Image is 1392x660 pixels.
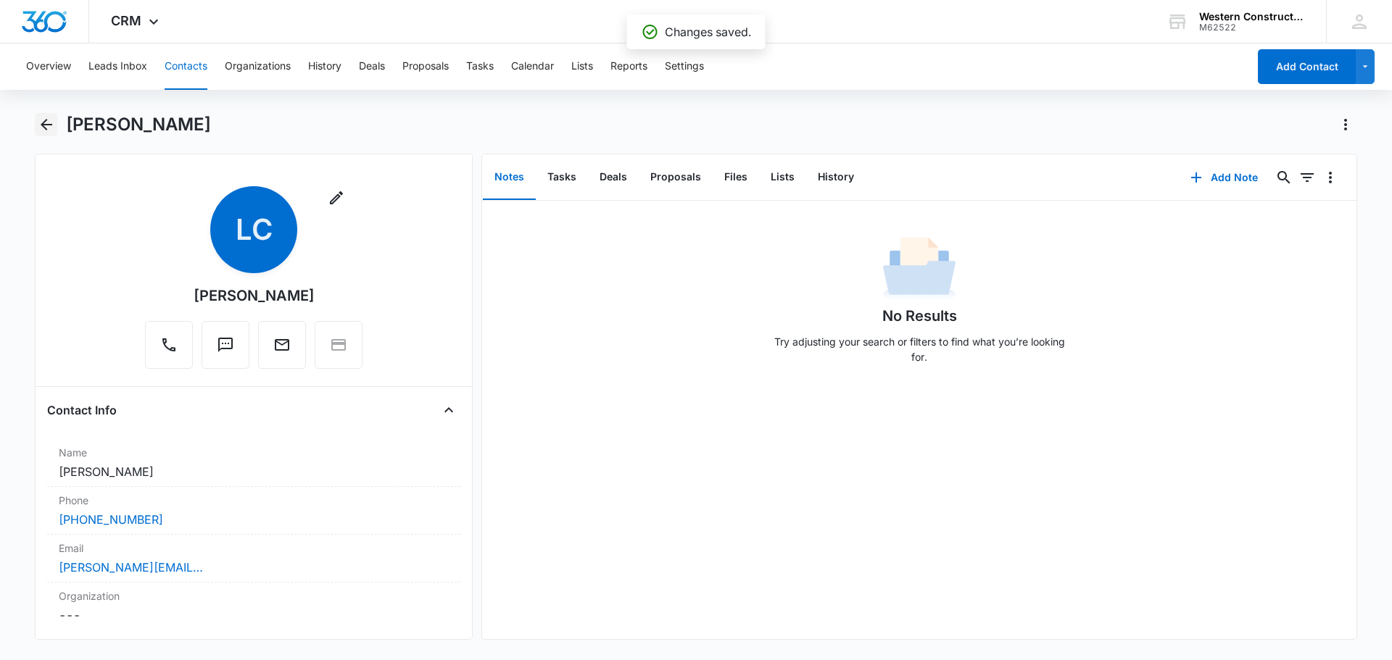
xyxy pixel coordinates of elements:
a: [PHONE_NUMBER] [59,511,163,528]
button: Actions [1334,113,1357,136]
button: Tasks [536,155,588,200]
button: Contacts [165,43,207,90]
img: No Data [883,233,956,305]
a: Call [145,343,193,356]
div: Name[PERSON_NAME] [47,439,460,487]
label: Organization [59,588,449,603]
h1: [PERSON_NAME] [66,114,211,135]
div: [PERSON_NAME] [194,285,315,306]
label: Email [59,540,449,556]
button: Overflow Menu [1319,166,1342,189]
button: Email [258,321,306,369]
div: Organization--- [47,582,460,630]
button: Organizations [225,43,291,90]
button: Lists [571,43,593,90]
button: Proposals [402,43,449,90]
dd: --- [59,606,449,624]
button: Call [145,321,193,369]
a: [PERSON_NAME][EMAIL_ADDRESS][DOMAIN_NAME] [59,559,204,576]
span: LC [210,186,297,273]
button: Notes [483,155,536,200]
button: Proposals [639,155,713,200]
div: account id [1199,22,1305,33]
button: History [806,155,866,200]
button: Filters [1296,166,1319,189]
button: Add Note [1176,160,1272,195]
label: Address [59,635,449,651]
button: Add Contact [1258,49,1356,84]
div: Email[PERSON_NAME][EMAIL_ADDRESS][DOMAIN_NAME] [47,535,460,582]
label: Phone [59,493,449,508]
button: Lists [759,155,806,200]
span: CRM [111,13,141,28]
button: Close [437,398,460,422]
div: Phone[PHONE_NUMBER] [47,487,460,535]
button: Search... [1272,166,1296,189]
button: Calendar [511,43,554,90]
label: Name [59,445,449,460]
button: Tasks [466,43,494,90]
button: Text [202,321,249,369]
button: Settings [665,43,704,90]
h4: Contact Info [47,401,117,419]
a: Text [202,343,249,356]
button: Files [713,155,759,200]
dd: [PERSON_NAME] [59,463,449,480]
button: Reports [610,43,647,90]
h1: No Results [882,305,957,327]
button: Back [35,113,57,136]
button: Deals [359,43,385,90]
p: Changes saved. [665,23,751,41]
button: Deals [588,155,639,200]
button: Overview [26,43,71,90]
a: Email [258,343,306,356]
div: account name [1199,11,1305,22]
button: History [308,43,341,90]
p: Try adjusting your search or filters to find what you’re looking for. [767,334,1072,364]
button: Leads Inbox [88,43,147,90]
